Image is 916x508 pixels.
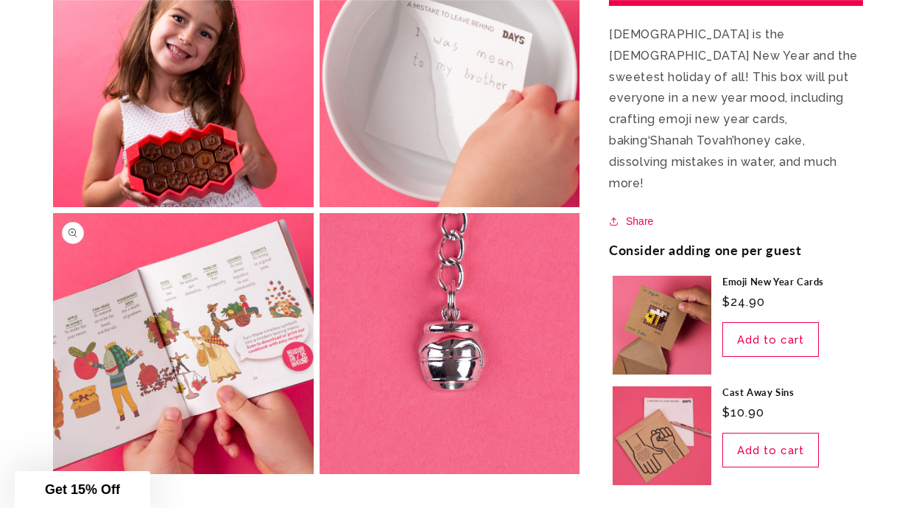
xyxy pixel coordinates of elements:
[15,471,150,508] div: Get 15% Off
[722,276,859,288] a: Emoji New Year Cards
[609,242,801,259] h2: Consider adding one per guest
[722,433,819,467] button: Add to cart
[648,133,734,147] span: ‘Shanah Tovah’
[609,27,858,147] span: [DEMOGRAPHIC_DATA] is the [DEMOGRAPHIC_DATA] New Year and the sweetest holiday of all! This box w...
[609,241,863,489] aside: Complementary products
[609,133,837,190] span: honey cake, dissolving mistakes in water, and much more!
[609,212,658,230] button: Share
[722,322,819,357] button: Add to cart
[45,482,120,497] span: Get 15% Off
[722,386,859,399] a: Cast Away Sins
